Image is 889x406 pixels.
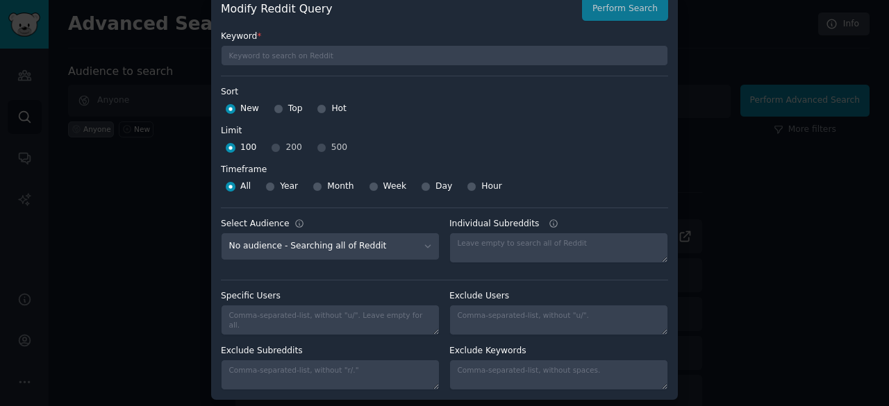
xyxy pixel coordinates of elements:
div: Limit [221,125,242,137]
input: Keyword to search on Reddit [221,45,668,66]
span: 100 [240,142,256,154]
label: Timeframe [221,159,668,176]
span: New [240,103,259,115]
span: All [240,180,251,193]
span: Top [288,103,303,115]
label: Exclude Keywords [449,345,668,357]
div: Select Audience [221,218,290,230]
h2: Modify Reddit Query [221,1,574,18]
span: Year [280,180,298,193]
label: Specific Users [221,290,440,303]
label: Individual Subreddits [449,218,668,230]
span: Day [435,180,452,193]
span: Hour [481,180,502,193]
label: Exclude Users [449,290,668,303]
span: Month [327,180,354,193]
span: Week [383,180,407,193]
label: Sort [221,86,668,99]
label: Keyword [221,31,668,43]
span: Hot [331,103,347,115]
label: Exclude Subreddits [221,345,440,357]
